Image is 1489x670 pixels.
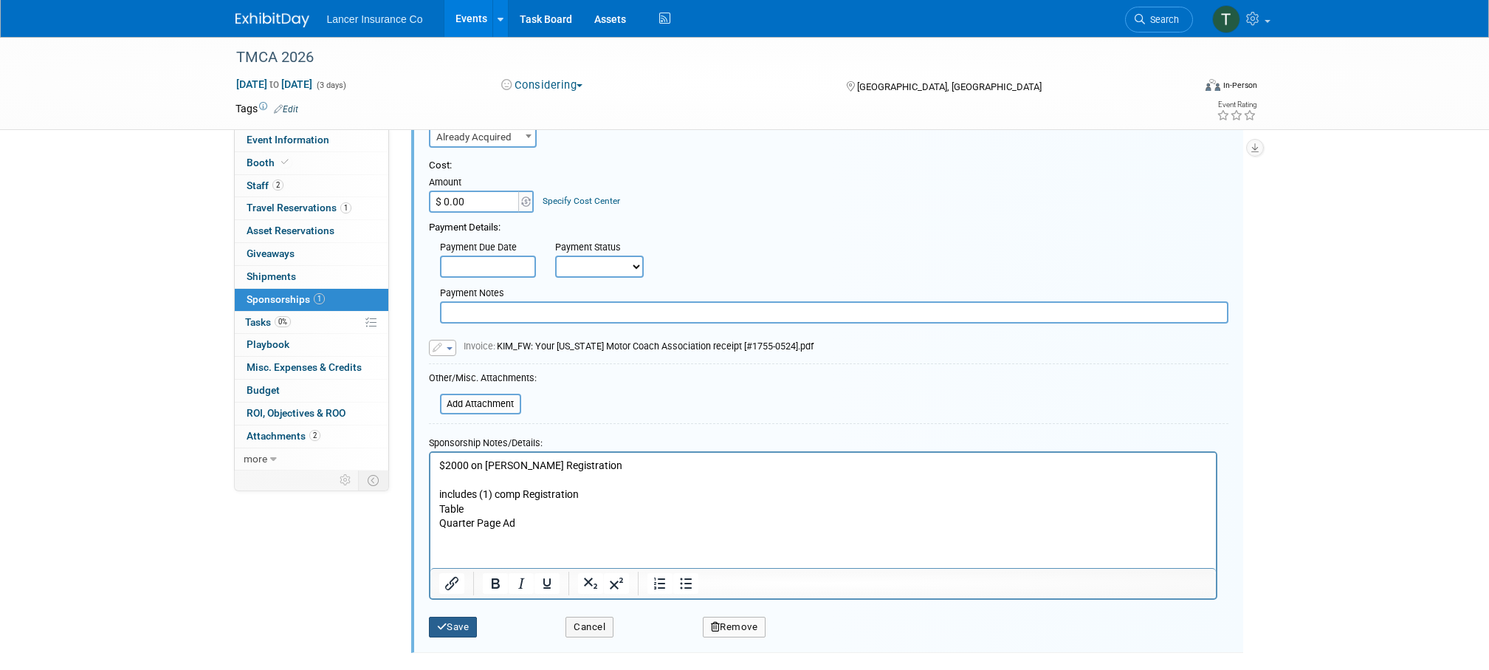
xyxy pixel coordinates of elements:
span: 2 [309,430,320,441]
span: Asset Reservations [247,225,334,236]
td: Tags [235,101,298,116]
span: [GEOGRAPHIC_DATA], [GEOGRAPHIC_DATA] [857,81,1042,92]
span: Search [1145,14,1179,25]
a: Shipments [235,266,388,288]
span: Travel Reservations [247,202,351,213]
button: Superscript [604,573,629,594]
span: Already Acquired [430,127,535,148]
a: more [235,448,388,471]
span: Tasks [245,316,291,328]
button: Considering [496,78,588,93]
div: Cost: [429,159,1228,173]
span: Event Information [247,134,329,146]
a: Edit [274,104,298,114]
span: 1 [314,293,325,304]
span: Playbook [247,338,289,350]
span: Shipments [247,270,296,282]
div: Event Rating [1217,101,1256,109]
div: TMCA 2026 [231,44,1171,71]
span: Giveaways [247,247,295,259]
span: Invoice: [464,341,497,352]
span: Staff [247,180,283,191]
a: Attachments2 [235,425,388,448]
div: Sponsorship Notes/Details: [429,430,1217,451]
a: Search [1125,7,1193,33]
button: Remove [703,617,766,637]
a: Budget [235,380,388,402]
a: Tasks0% [235,312,388,334]
div: Payment Due Date [440,241,533,256]
div: Payment Status [555,241,654,256]
a: Misc. Expenses & Credits [235,357,388,379]
span: KIM_FW: Your [US_STATE] Motor Coach Association receipt [#1755-0524].pdf [464,341,814,352]
a: Specify Cost Center [543,196,620,206]
button: Italic [509,573,534,594]
span: more [244,453,267,465]
span: Lancer Insurance Co [327,13,423,25]
img: ExhibitDay [235,13,309,27]
td: Personalize Event Tab Strip [333,471,359,490]
button: Numbered list [647,573,673,594]
a: Travel Reservations1 [235,197,388,219]
a: Sponsorships1 [235,289,388,311]
button: Bold [483,573,508,594]
a: Staff2 [235,175,388,197]
div: Payment Details: [429,213,1228,235]
div: Other/Misc. Attachments: [429,372,537,389]
a: Event Information [235,129,388,151]
button: Insert/edit link [439,573,464,594]
a: Giveaways [235,243,388,265]
span: 1 [340,202,351,213]
td: Toggle Event Tabs [358,471,388,490]
a: ROI, Objectives & ROO [235,403,388,425]
i: Booth reservation complete [281,158,289,166]
span: (3 days) [315,81,346,90]
span: Attachments [247,430,320,442]
span: Already Acquired [429,126,537,148]
button: Cancel [565,617,613,637]
button: Underline [534,573,560,594]
img: Format-Inperson.png [1206,79,1220,91]
span: to [267,78,281,90]
button: Bullet list [673,573,698,594]
a: Booth [235,152,388,174]
span: Booth [247,157,292,168]
iframe: Rich Text Area [430,453,1216,568]
span: Budget [247,384,280,396]
span: 2 [272,180,283,191]
span: ROI, Objectives & ROO [247,407,345,419]
span: [DATE] [DATE] [235,78,313,91]
div: Event Format [1106,77,1258,99]
span: Sponsorships [247,293,325,305]
div: In-Person [1223,80,1257,91]
div: Payment Notes [440,287,1228,301]
a: Playbook [235,334,388,356]
span: 0% [275,316,291,327]
div: Amount [429,176,536,191]
span: Misc. Expenses & Credits [247,361,362,373]
a: Asset Reservations [235,220,388,242]
img: Terrence Forrest [1212,5,1240,33]
button: Save [429,617,478,637]
button: Subscript [578,573,603,594]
